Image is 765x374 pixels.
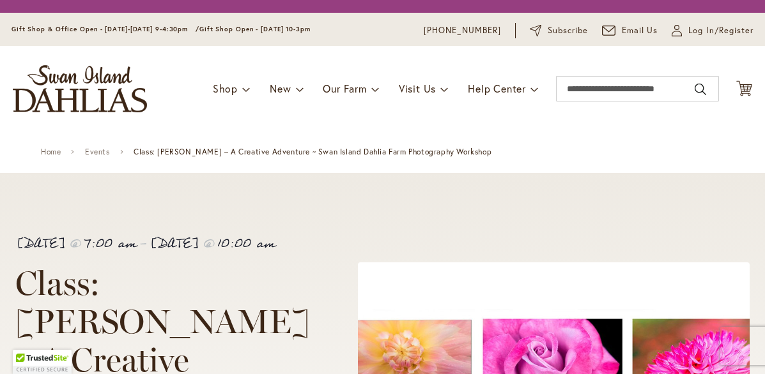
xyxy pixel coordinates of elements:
[199,25,311,33] span: Gift Shop Open - [DATE] 10-3pm
[672,24,753,37] a: Log In/Register
[688,24,753,37] span: Log In/Register
[139,232,146,256] span: -
[203,232,215,256] span: @
[602,24,658,37] a: Email Us
[134,147,491,156] span: Class: [PERSON_NAME] – A Creative Adventure ~ Swan Island Dahlia Farm Photography Workshop
[149,232,200,256] span: [DATE]
[323,82,366,95] span: Our Farm
[10,329,45,364] iframe: Launch Accessibility Center
[695,79,706,100] button: Search
[530,24,588,37] a: Subscribe
[270,82,291,95] span: New
[217,232,275,256] span: 10:00 am
[399,82,436,95] span: Visit Us
[84,232,137,256] span: 7:00 am
[213,82,238,95] span: Shop
[622,24,658,37] span: Email Us
[41,147,61,156] a: Home
[424,24,501,37] a: [PHONE_NUMBER]
[12,25,199,33] span: Gift Shop & Office Open - [DATE]-[DATE] 9-4:30pm /
[13,65,147,112] a: store logo
[548,24,588,37] span: Subscribe
[85,147,110,156] a: Events
[15,232,66,256] span: [DATE]
[468,82,526,95] span: Help Center
[69,232,81,256] span: @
